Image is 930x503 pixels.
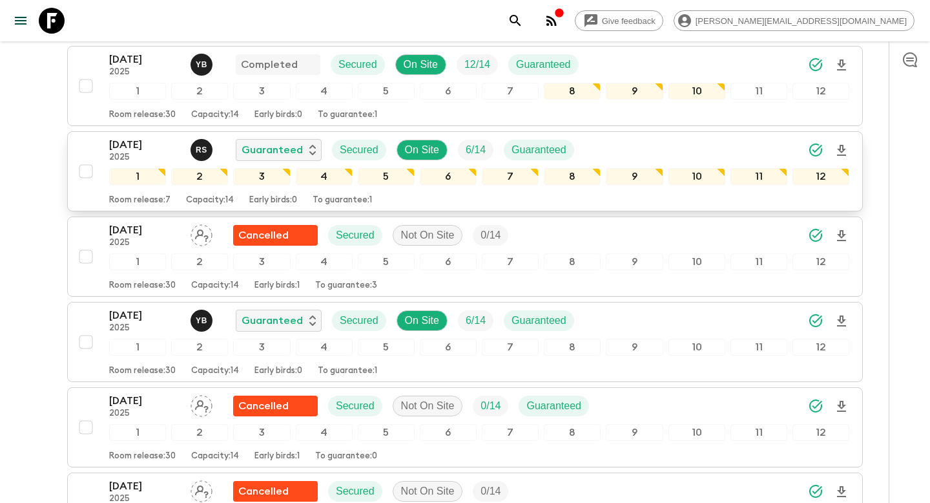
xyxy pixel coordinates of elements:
[466,142,486,158] p: 6 / 14
[191,58,215,68] span: Yogi Bear (Indra Prayogi)
[233,83,290,100] div: 3
[482,83,539,100] div: 7
[420,168,477,185] div: 6
[313,195,372,206] p: To guarantee: 1
[238,228,289,243] p: Cancelled
[808,228,823,243] svg: Synced Successfully
[191,314,215,324] span: Yogi Bear (Indra Prayogi)
[808,142,823,158] svg: Synced Successfully
[792,253,849,270] div: 12
[464,57,490,72] p: 12 / 14
[318,366,377,376] p: To guarantee: 1
[328,396,382,416] div: Secured
[191,139,215,161] button: RS
[834,228,849,244] svg: Download Onboarding
[109,339,166,356] div: 1
[67,131,863,211] button: [DATE]2025Raka SanjayaGuaranteedSecuredOn SiteTrip FillGuaranteed123456789101112Room release:7Cap...
[834,399,849,414] svg: Download Onboarding
[296,168,353,185] div: 4
[109,153,180,163] p: 2025
[191,366,239,376] p: Capacity: 14
[296,424,353,441] div: 4
[473,396,508,416] div: Trip Fill
[544,168,601,185] div: 8
[109,366,176,376] p: Room release: 30
[109,281,176,291] p: Room release: 30
[730,83,787,100] div: 11
[544,83,601,100] div: 8
[473,225,508,246] div: Trip Fill
[480,228,501,243] p: 0 / 14
[238,398,289,414] p: Cancelled
[834,314,849,329] svg: Download Onboarding
[109,478,180,494] p: [DATE]
[397,140,448,160] div: On Site
[668,339,725,356] div: 10
[171,339,228,356] div: 2
[544,253,601,270] div: 8
[109,67,180,78] p: 2025
[458,310,493,331] div: Trip Fill
[109,253,166,270] div: 1
[401,484,455,499] p: Not On Site
[328,225,382,246] div: Secured
[318,110,377,120] p: To guarantee: 1
[67,387,863,467] button: [DATE]2025Assign pack leaderFlash Pack cancellationSecuredNot On SiteTrip FillGuaranteed123456789...
[242,142,303,158] p: Guaranteed
[331,54,385,75] div: Secured
[332,140,386,160] div: Secured
[191,484,212,495] span: Assign pack leader
[834,58,849,73] svg: Download Onboarding
[254,281,300,291] p: Early birds: 1
[834,143,849,158] svg: Download Onboarding
[401,228,455,243] p: Not On Site
[336,398,375,414] p: Secured
[358,168,415,185] div: 5
[466,313,486,328] p: 6 / 14
[457,54,498,75] div: Trip Fill
[420,424,477,441] div: 6
[405,313,439,328] p: On Site
[340,142,378,158] p: Secured
[233,339,290,356] div: 3
[171,253,228,270] div: 2
[480,398,501,414] p: 0 / 14
[191,451,239,462] p: Capacity: 14
[296,83,353,100] div: 4
[8,8,34,34] button: menu
[109,195,170,206] p: Room release: 7
[254,451,300,462] p: Early birds: 1
[420,253,477,270] div: 6
[242,313,303,328] p: Guaranteed
[315,451,377,462] p: To guarantee: 0
[340,313,378,328] p: Secured
[792,168,849,185] div: 12
[502,8,528,34] button: search adventures
[358,83,415,100] div: 5
[336,228,375,243] p: Secured
[405,142,439,158] p: On Site
[512,142,566,158] p: Guaranteed
[109,110,176,120] p: Room release: 30
[480,484,501,499] p: 0 / 14
[233,225,318,246] div: Flash Pack cancellation
[401,398,455,414] p: Not On Site
[606,253,663,270] div: 9
[109,83,166,100] div: 1
[393,225,463,246] div: Not On Site
[482,253,539,270] div: 7
[358,253,415,270] div: 5
[420,339,477,356] div: 6
[730,339,787,356] div: 11
[67,46,863,126] button: [DATE]2025Yogi Bear (Indra Prayogi)CompletedSecuredOn SiteTrip FillGuaranteed123456789101112Room ...
[191,399,212,409] span: Assign pack leader
[109,238,180,248] p: 2025
[249,195,297,206] p: Early birds: 0
[544,424,601,441] div: 8
[482,339,539,356] div: 7
[67,217,863,297] button: [DATE]2025Assign pack leaderFlash Pack cancellationSecuredNot On SiteTrip Fill123456789101112Room...
[254,366,302,376] p: Early birds: 0
[458,140,493,160] div: Trip Fill
[544,339,601,356] div: 8
[575,10,663,31] a: Give feedback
